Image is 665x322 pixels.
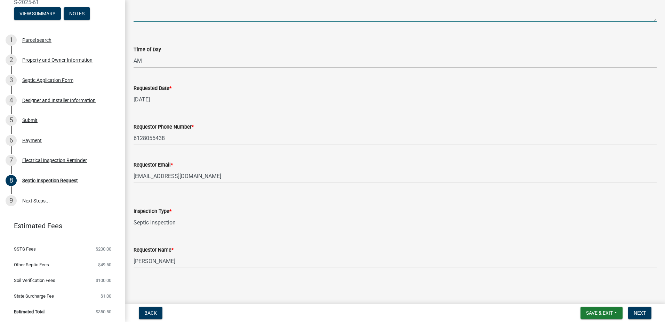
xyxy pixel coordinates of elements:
[586,310,613,316] span: Save & Exit
[14,247,36,251] span: SSTS Fees
[134,92,197,107] input: mm/dd/yyyy
[134,209,171,214] label: Inspection Type
[101,294,111,298] span: $1.00
[6,95,17,106] div: 4
[14,7,61,20] button: View Summary
[22,78,73,83] div: Septic Application Form
[134,163,173,168] label: Requestor Email
[98,262,111,267] span: $49.50
[22,118,38,123] div: Submit
[96,309,111,314] span: $350.50
[96,247,111,251] span: $200.00
[14,294,54,298] span: State Surcharge Fee
[6,75,17,86] div: 3
[6,219,114,233] a: Estimated Fees
[22,38,51,43] div: Parcel search
[64,7,90,20] button: Notes
[6,195,17,206] div: 9
[22,138,42,143] div: Payment
[6,175,17,186] div: 8
[134,47,161,52] label: Time of Day
[134,248,174,253] label: Requestor Name
[628,307,651,319] button: Next
[22,178,78,183] div: Septic Inspection Request
[14,11,61,17] wm-modal-confirm: Summary
[580,307,623,319] button: Save & Exit
[22,98,96,103] div: Designer and Installer Information
[14,278,55,283] span: Soil Verification Fees
[22,158,87,163] div: Electrical Inspection Reminder
[134,125,194,130] label: Requestor Phone Number
[96,278,111,283] span: $100.00
[6,115,17,126] div: 5
[6,54,17,66] div: 2
[139,307,162,319] button: Back
[6,155,17,166] div: 7
[6,34,17,46] div: 1
[6,135,17,146] div: 6
[134,86,171,91] label: Requested Date
[634,310,646,316] span: Next
[14,309,45,314] span: Estimated Total
[64,11,90,17] wm-modal-confirm: Notes
[22,58,93,62] div: Property and Owner Information
[14,262,49,267] span: Other Septic Fees
[144,310,157,316] span: Back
